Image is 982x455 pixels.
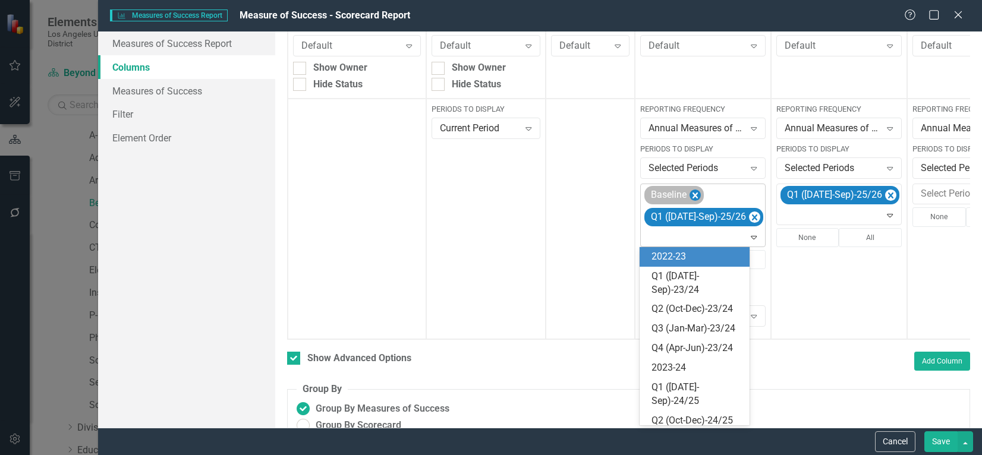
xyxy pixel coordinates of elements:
label: Reporting Frequency [640,104,766,115]
label: Periods to Display [432,104,540,115]
button: None [912,207,966,226]
div: Show Advanced Options [307,352,411,365]
button: Save [924,431,958,452]
span: Group By Measures of Success [316,402,449,416]
div: Default [301,39,400,53]
label: Reporting Frequency [776,104,902,115]
div: Annual Measures of Success [649,122,745,135]
div: Q1 ([DATE]-Sep)-25/26 [783,187,884,204]
span: Measure of Success - Scorecard Report [240,10,410,21]
div: Q2 (Oct-Dec)-23/24 [651,302,743,316]
div: Hide Status [313,78,363,91]
button: Cancel [875,431,915,452]
div: Q4 (Apr-Jun)-23/24 [651,342,743,355]
div: Q2 (Oct-Dec)-24/25 [651,414,743,428]
div: Q3 (Jan-Mar)-23/24 [651,322,743,336]
div: Annual Measures of Success [785,122,881,135]
div: Q1 ([DATE]-Sep)-23/24 [651,270,743,297]
div: 2023-24 [651,361,743,375]
div: Default [649,39,745,53]
span: Group By Scorecard [316,419,401,432]
label: Periods to Display [776,144,902,154]
a: Measures of Success Report [98,31,275,55]
button: All [839,228,902,247]
div: Remove Baseline [690,189,701,201]
div: Default [559,39,609,53]
a: Filter [98,102,275,126]
div: Selected Periods [649,162,745,175]
span: Measures of Success Report [110,10,227,21]
div: Q1 ([DATE]-Sep)-24/25 [651,381,743,408]
div: Show Owner [452,61,506,75]
div: 2022-23 [651,250,743,264]
div: Baseline [647,187,688,204]
a: Measures of Success [98,79,275,103]
button: None [776,228,839,247]
div: Hide Status [452,78,501,91]
a: Columns [98,55,275,79]
div: Current Period [440,122,520,135]
div: Remove Q1 (Jul-Sep)-25/26 [749,211,760,223]
div: Selected Periods [785,162,881,175]
label: Periods to Display [640,144,766,154]
button: Add Column [914,352,970,371]
div: Default [440,39,520,53]
div: Show Owner [313,61,367,75]
div: Default [785,39,881,53]
div: Remove Q1 (Jul-Sep)-25/26 [885,189,896,201]
a: Element Order [98,126,275,150]
div: Q1 ([DATE]-Sep)-25/26 [647,208,748,226]
legend: Group By [297,383,348,396]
